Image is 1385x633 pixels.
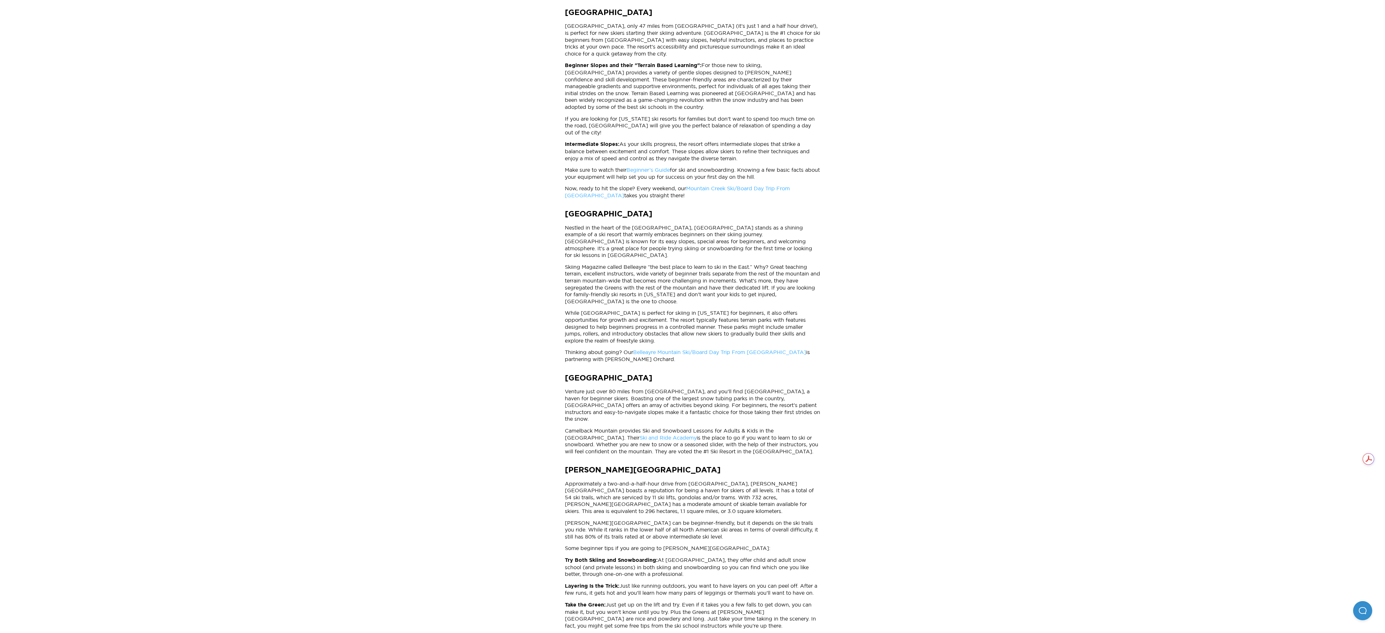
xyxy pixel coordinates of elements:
[565,264,820,305] p: Skiing Magazine called Belleayre “the best place to learn to ski in the East.” Why? Great teachin...
[565,602,606,607] strong: Take the Green:
[565,583,820,597] p: Just like running outdoors, you want to have layers on you can peel off. After a few runs, it get...
[565,9,652,17] strong: [GEOGRAPHIC_DATA]
[640,435,697,441] a: Ski and Ride Academy
[565,545,820,552] p: Some beginner tips if you are going to [PERSON_NAME][GEOGRAPHIC_DATA]:
[565,167,820,180] p: Make sure to watch their for ski and snowboarding. Knowing a few basic facts about your equipment...
[565,558,658,563] strong: Try Both Skiing and Snowboarding:
[565,388,820,423] p: Venture just over 80 miles from [GEOGRAPHIC_DATA], and you’ll find [GEOGRAPHIC_DATA], a haven for...
[565,63,701,68] strong: Beginner Slopes and their "Terrain Based Learning":
[626,167,670,173] a: Beginner’s Guide
[565,224,820,259] p: Nestled in the heart of the [GEOGRAPHIC_DATA], [GEOGRAPHIC_DATA] stands as a shining example of a...
[565,62,820,110] p: For those new to skiing, [GEOGRAPHIC_DATA] provides a variety of gentle slopes designed to [PERSO...
[565,141,820,162] p: As your skills progress, the resort offers intermediate slopes that strike a balance between exci...
[565,210,652,218] strong: [GEOGRAPHIC_DATA]
[1353,601,1372,620] iframe: Help Scout Beacon - Open
[565,557,820,578] p: At [GEOGRAPHIC_DATA], they offer child and adult snow school (and private lessons) in both skiing...
[565,466,721,474] strong: [PERSON_NAME][GEOGRAPHIC_DATA]
[565,349,820,363] p: Thinking about going? Our is partnering with [PERSON_NAME] Orchard.
[565,310,820,344] p: While [GEOGRAPHIC_DATA] is perfect for skiing in [US_STATE] for beginners, it also offers opportu...
[565,116,820,136] p: If you are looking for [US_STATE] ski resorts for families but don’t want to spend too much time ...
[633,349,806,355] a: Belleayre Mountain Ski/Board Day Trip From [GEOGRAPHIC_DATA]
[565,520,820,540] p: [PERSON_NAME][GEOGRAPHIC_DATA] can be beginner-friendly, but it depends on the ski trails you rid...
[565,374,652,382] strong: [GEOGRAPHIC_DATA]
[565,601,820,629] p: Just get up on the lift and try. Even if it takes you a few falls to get down, you can make it, b...
[565,584,619,589] strong: Layering Is the Trick:
[565,185,820,199] p: Now, ready to hit the slope? Every weekend, our takes you straight there!
[565,480,820,515] p: Approximately a two-and-a-half-hour drive from [GEOGRAPHIC_DATA], [PERSON_NAME][GEOGRAPHIC_DATA] ...
[565,23,820,57] p: [GEOGRAPHIC_DATA], only 47 miles from [GEOGRAPHIC_DATA] (it’s just 1 and a half hour drive!), is ...
[565,185,790,198] a: Mountain Creek Ski/Board Day Trip From [GEOGRAPHIC_DATA]
[565,142,619,147] strong: Intermediate Slopes:
[565,427,820,455] p: Camelback Mountain provides Ski and Snowboard Lessons for Adults & Kids in the [GEOGRAPHIC_DATA]....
